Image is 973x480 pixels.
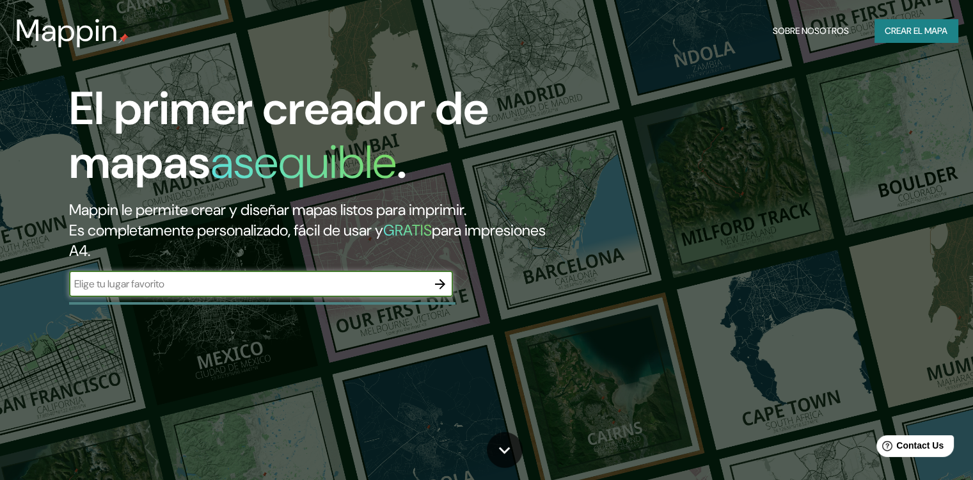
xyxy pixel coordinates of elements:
font: Crear el mapa [885,23,947,39]
input: Elige tu lugar favorito [69,276,427,291]
button: Sobre nosotros [768,19,854,43]
h1: El primer creador de mapas . [69,82,556,200]
img: mappin-pin [118,33,129,44]
h1: asequible [210,132,397,192]
h2: Mappin le permite crear y diseñar mapas listos para imprimir. Es completamente personalizado, fác... [69,200,556,261]
h5: GRATIS [383,220,432,240]
font: Sobre nosotros [773,23,849,39]
h3: Mappin [15,13,118,49]
button: Crear el mapa [874,19,958,43]
iframe: Help widget launcher [859,430,959,466]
